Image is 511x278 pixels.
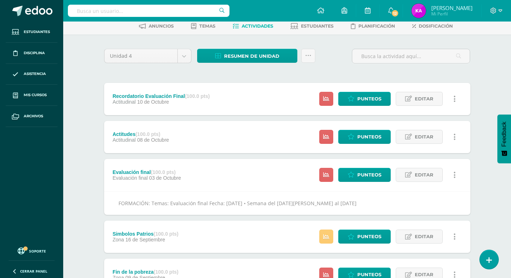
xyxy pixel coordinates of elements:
[6,106,57,127] a: Archivos
[20,269,47,274] span: Cerrar panel
[291,20,334,32] a: Estudiantes
[112,175,148,181] span: Evaluación final
[137,137,169,143] span: 08 de Octubre
[191,20,215,32] a: Temas
[137,99,169,105] span: 10 de Octubre
[104,191,470,215] div: FORMACIÓN: Temas: Evaluación final Fecha: [DATE] • Semana del [DATE][PERSON_NAME] al [DATE]
[9,246,55,255] a: Soporte
[199,23,215,29] span: Temas
[501,122,507,147] span: Feedback
[185,93,210,99] strong: (100.0 pts)
[112,237,124,242] span: Zona
[154,231,178,237] strong: (100.0 pts)
[431,4,473,11] span: [PERSON_NAME]
[338,92,391,106] a: Punteos
[338,130,391,144] a: Punteos
[151,169,176,175] strong: (100.0 pts)
[112,169,181,175] div: Evaluación final
[419,23,453,29] span: Dosificación
[415,130,433,143] span: Editar
[224,50,279,63] span: Resumen de unidad
[357,92,381,105] span: Punteos
[242,23,273,29] span: Actividades
[24,50,45,56] span: Disciplina
[415,168,433,182] span: Editar
[149,175,181,181] span: 03 de Octubre
[154,269,178,275] strong: (100.0 pts)
[357,130,381,143] span: Punteos
[6,43,57,64] a: Disciplina
[149,23,174,29] span: Anuncios
[6,85,57,106] a: Mis cursos
[29,249,46,254] span: Soporte
[112,231,178,237] div: Simbolos Patrios
[412,4,426,18] img: ee9905f3ddea80430bd35db111ce2314.png
[357,168,381,182] span: Punteos
[351,20,395,32] a: Planificación
[24,71,46,77] span: Asistencia
[125,237,165,242] span: 16 de Septiembre
[24,29,50,35] span: Estudiantes
[233,20,273,32] a: Actividades
[301,23,334,29] span: Estudiantes
[68,5,229,17] input: Busca un usuario...
[112,93,210,99] div: Recordatorio Evaluación Final
[139,20,174,32] a: Anuncios
[431,11,473,17] span: Mi Perfil
[112,269,178,275] div: Fin de la pobreza
[352,49,470,63] input: Busca la actividad aquí...
[197,49,297,63] a: Resumen de unidad
[110,49,172,63] span: Unidad 4
[338,230,391,244] a: Punteos
[412,20,453,32] a: Dosificación
[357,230,381,243] span: Punteos
[104,49,191,63] a: Unidad 4
[112,99,136,105] span: Actitudinal
[391,9,399,17] span: 12
[24,92,47,98] span: Mis cursos
[358,23,395,29] span: Planificación
[112,131,169,137] div: Actitudes
[6,22,57,43] a: Estudiantes
[112,137,136,143] span: Actitudinal
[497,114,511,163] button: Feedback - Mostrar encuesta
[6,64,57,85] a: Asistencia
[415,230,433,243] span: Editar
[415,92,433,105] span: Editar
[24,113,43,119] span: Archivos
[135,131,160,137] strong: (100.0 pts)
[338,168,391,182] a: Punteos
